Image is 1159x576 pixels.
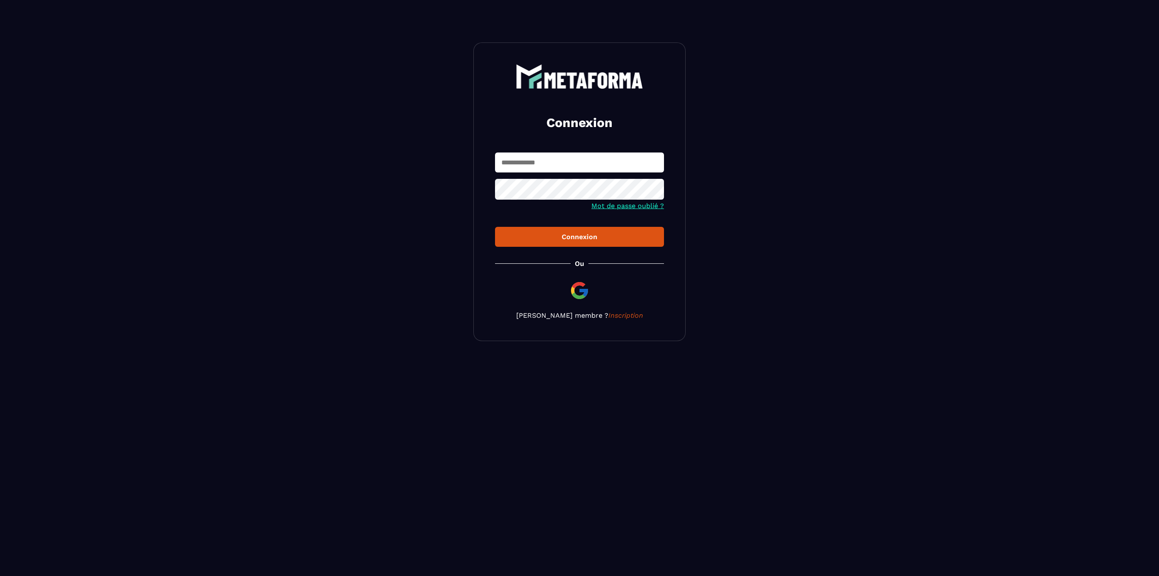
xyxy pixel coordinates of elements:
a: Mot de passe oublié ? [591,202,664,210]
img: logo [516,64,643,89]
button: Connexion [495,227,664,247]
a: Inscription [608,311,643,319]
div: Connexion [502,233,657,241]
p: Ou [575,260,584,268]
a: logo [495,64,664,89]
h2: Connexion [505,114,654,131]
img: google [569,280,590,301]
p: [PERSON_NAME] membre ? [495,311,664,319]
